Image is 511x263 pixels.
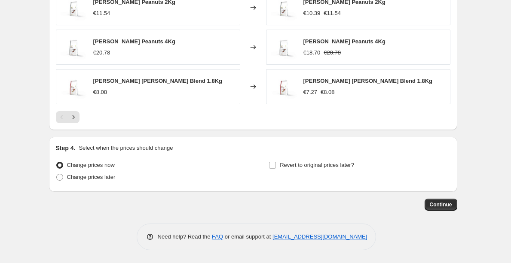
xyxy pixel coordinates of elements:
[56,144,76,152] h2: Step 4.
[303,88,318,97] div: €7.27
[93,88,107,97] div: €8.08
[271,74,297,100] img: H060005__16239.1610036964.1280.1280_80x.jpg
[280,162,354,168] span: Revert to original prices later?
[93,9,110,18] div: €11.54
[67,162,115,168] span: Change prices now
[93,38,175,45] span: [PERSON_NAME] Peanuts 4Kg
[79,144,173,152] p: Select when the prices should change
[61,74,86,100] img: H060005__16239.1610036964.1280.1280_80x.jpg
[272,233,367,240] a: [EMAIL_ADDRESS][DOMAIN_NAME]
[158,233,212,240] span: Need help? Read the
[303,38,386,45] span: [PERSON_NAME] Peanuts 4Kg
[324,9,341,18] strike: €11.54
[212,233,223,240] a: FAQ
[430,201,452,208] span: Continue
[425,199,457,211] button: Continue
[67,174,116,180] span: Change prices later
[67,111,80,123] button: Next
[223,233,272,240] span: or email support at
[303,48,321,57] div: €18.70
[93,48,110,57] div: €20.78
[321,88,335,97] strike: €8.08
[61,34,86,60] img: H060009__56477.1610037151.1280.1280_80x.jpg
[303,78,432,84] span: [PERSON_NAME] [PERSON_NAME] Blend 1.8Kg
[271,34,297,60] img: H060009__56477.1610037151.1280.1280_80x.jpg
[56,111,80,123] nav: Pagination
[303,9,321,18] div: €10.39
[324,48,341,57] strike: €20.78
[93,78,222,84] span: [PERSON_NAME] [PERSON_NAME] Blend 1.8Kg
